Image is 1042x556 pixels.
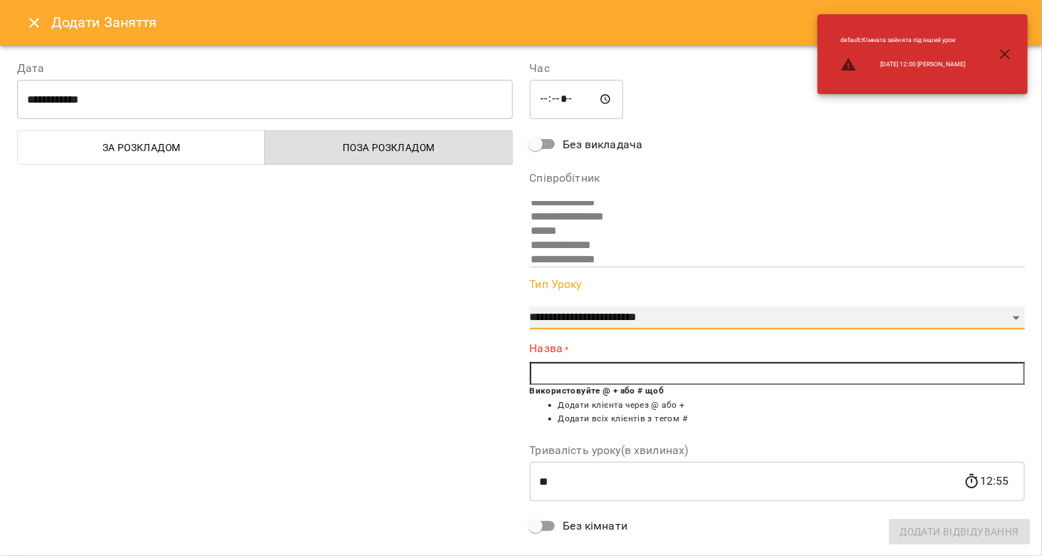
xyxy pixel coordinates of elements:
span: Поза розкладом [273,139,504,156]
h6: Додати Заняття [51,11,1025,34]
label: Тип Уроку [530,279,1026,290]
span: Без викладача [563,136,643,153]
b: Використовуйте @ + або # щоб [530,386,665,396]
span: Без кімнати [563,518,628,535]
label: Дата [17,63,513,74]
li: Додати всіх клієнтів з тегом # [558,412,1026,426]
button: Close [17,6,51,40]
li: Додати клієнта через @ або + [558,398,1026,413]
label: Час [530,63,1026,74]
label: Тривалість уроку(в хвилинах) [530,445,1026,456]
label: Назва [530,341,1026,357]
button: За розкладом [17,130,265,165]
li: [DATE] 12:00 [PERSON_NAME] [829,51,976,79]
button: Поза розкладом [264,130,512,165]
span: За розкладом [26,139,256,156]
li: default : Кімната зайнята під інший урок [829,30,976,51]
label: Співробітник [530,173,1026,184]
